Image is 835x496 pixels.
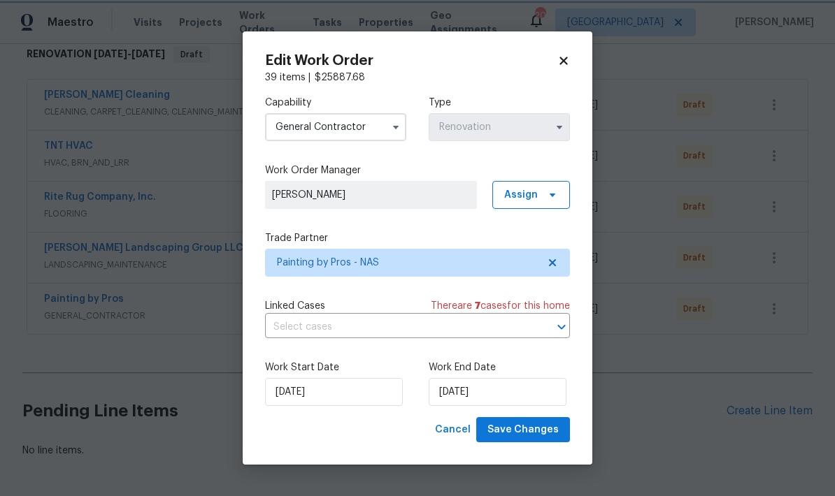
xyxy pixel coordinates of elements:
span: There are case s for this home [431,299,570,313]
button: Show options [387,119,404,136]
label: Trade Partner [265,231,570,245]
span: $ 25887.68 [315,73,365,82]
input: M/D/YYYY [265,378,403,406]
div: 39 items | [265,71,570,85]
input: Select cases [265,316,531,338]
span: [PERSON_NAME] [272,188,470,202]
label: Work Start Date [265,360,406,374]
label: Capability [265,96,406,110]
span: Linked Cases [265,299,325,313]
span: Save Changes [487,421,559,439]
span: Cancel [435,421,471,439]
h2: Edit Work Order [265,54,557,68]
input: M/D/YYYY [429,378,566,406]
label: Work End Date [429,360,570,374]
button: Open [552,317,571,337]
span: 7 [475,301,480,311]
button: Cancel [429,417,476,443]
input: Select... [265,113,406,141]
span: Assign [504,188,538,202]
label: Type [429,96,570,110]
button: Save Changes [476,417,570,443]
button: Show options [551,119,568,136]
input: Select... [429,113,570,141]
label: Work Order Manager [265,163,570,177]
span: Painting by Pros - NAS [277,256,538,270]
